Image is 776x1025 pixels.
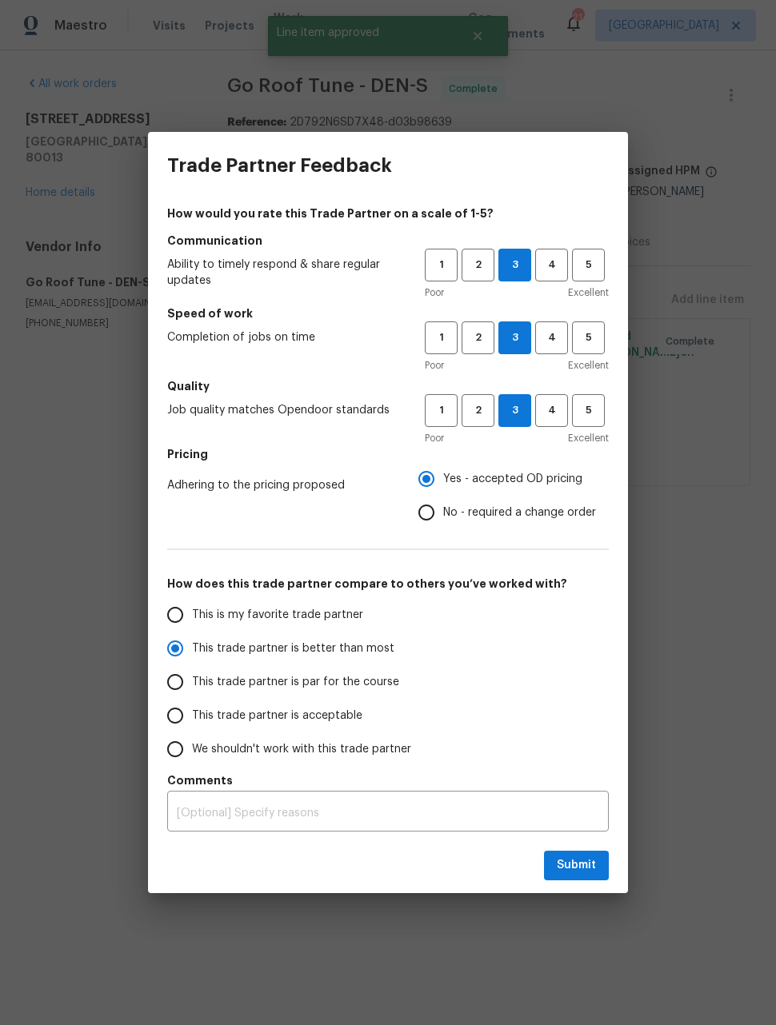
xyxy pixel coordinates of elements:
[568,430,609,446] span: Excellent
[537,329,566,347] span: 4
[425,430,444,446] span: Poor
[574,256,603,274] span: 5
[167,154,392,177] h3: Trade Partner Feedback
[167,477,393,493] span: Adhering to the pricing proposed
[426,329,456,347] span: 1
[572,394,605,427] button: 5
[572,249,605,281] button: 5
[425,249,458,281] button: 1
[498,321,531,354] button: 3
[462,249,494,281] button: 2
[462,394,494,427] button: 2
[426,256,456,274] span: 1
[192,674,399,691] span: This trade partner is par for the course
[498,394,531,427] button: 3
[535,321,568,354] button: 4
[499,329,530,347] span: 3
[463,329,493,347] span: 2
[499,401,530,420] span: 3
[192,708,362,724] span: This trade partner is acceptable
[544,851,609,880] button: Submit
[557,855,596,875] span: Submit
[167,446,609,462] h5: Pricing
[167,205,609,221] h4: How would you rate this Trade Partner on a scale of 1-5?
[425,321,458,354] button: 1
[574,329,603,347] span: 5
[463,256,493,274] span: 2
[535,394,568,427] button: 4
[572,321,605,354] button: 5
[167,576,609,592] h5: How does this trade partner compare to others you’ve worked with?
[443,471,582,488] span: Yes - accepted OD pricing
[425,285,444,301] span: Poor
[425,394,458,427] button: 1
[426,401,456,420] span: 1
[167,257,399,289] span: Ability to timely respond & share regular updates
[568,357,609,373] span: Excellent
[167,378,609,394] h5: Quality
[425,357,444,373] span: Poor
[167,772,609,788] h5: Comments
[462,321,494,354] button: 2
[498,249,531,281] button: 3
[192,640,394,657] span: This trade partner is better than most
[568,285,609,301] span: Excellent
[418,462,609,529] div: Pricing
[192,741,411,758] span: We shouldn't work with this trade partner
[443,505,596,521] span: No - required a change order
[499,256,530,274] span: 3
[535,249,568,281] button: 4
[537,401,566,420] span: 4
[463,401,493,420] span: 2
[167,598,609,766] div: How does this trade partner compare to others you’ve worked with?
[192,607,363,624] span: This is my favorite trade partner
[167,329,399,345] span: Completion of jobs on time
[167,402,399,418] span: Job quality matches Opendoor standards
[167,305,609,321] h5: Speed of work
[537,256,566,274] span: 4
[167,233,609,249] h5: Communication
[574,401,603,420] span: 5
